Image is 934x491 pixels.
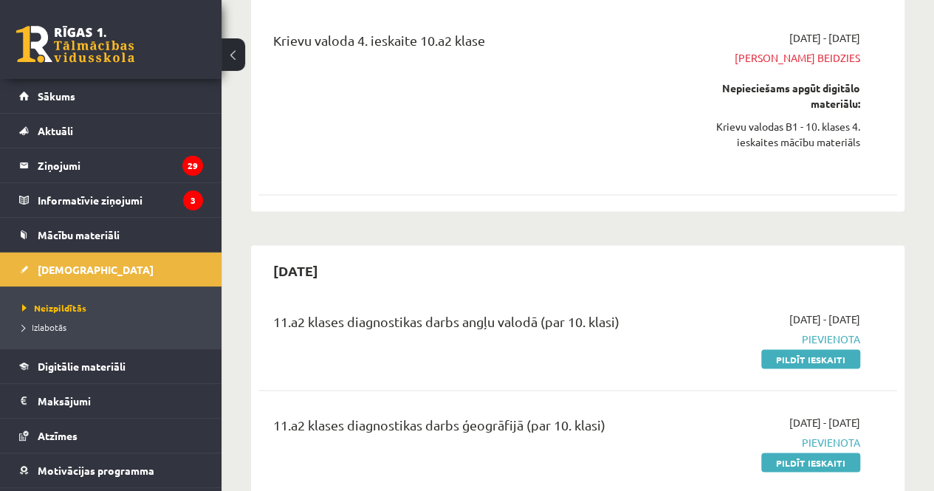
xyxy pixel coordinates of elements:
[38,228,120,241] span: Mācību materiāli
[38,429,78,442] span: Atzīmes
[789,30,860,46] span: [DATE] - [DATE]
[38,89,75,103] span: Sākums
[679,80,860,111] div: Nepieciešams apgūt digitālo materiālu:
[19,253,203,286] a: [DEMOGRAPHIC_DATA]
[679,331,860,346] span: Pievienota
[22,321,66,333] span: Izlabotās
[22,320,207,334] a: Izlabotās
[19,148,203,182] a: Ziņojumi29
[38,360,126,373] span: Digitālie materiāli
[38,263,154,276] span: [DEMOGRAPHIC_DATA]
[19,79,203,113] a: Sākums
[19,349,203,383] a: Digitālie materiāli
[19,419,203,453] a: Atzīmes
[22,302,86,314] span: Neizpildītās
[16,26,134,63] a: Rīgas 1. Tālmācības vidusskola
[273,311,657,338] div: 11.a2 klases diagnostikas darbs angļu valodā (par 10. klasi)
[19,218,203,252] a: Mācību materiāli
[19,183,203,217] a: Informatīvie ziņojumi3
[38,464,154,477] span: Motivācijas programma
[761,349,860,368] a: Pildīt ieskaiti
[19,384,203,418] a: Maksājumi
[679,434,860,450] span: Pievienota
[19,453,203,487] a: Motivācijas programma
[19,114,203,148] a: Aktuāli
[182,156,203,176] i: 29
[679,119,860,150] div: Krievu valodas B1 - 10. klases 4. ieskaites mācību materiāls
[789,311,860,326] span: [DATE] - [DATE]
[38,148,203,182] legend: Ziņojumi
[38,384,203,418] legend: Maksājumi
[761,453,860,472] a: Pildīt ieskaiti
[679,50,860,66] span: [PERSON_NAME] beidzies
[273,414,657,442] div: 11.a2 klases diagnostikas darbs ģeogrāfijā (par 10. klasi)
[38,183,203,217] legend: Informatīvie ziņojumi
[273,30,657,58] div: Krievu valoda 4. ieskaite 10.a2 klase
[258,253,333,287] h2: [DATE]
[789,414,860,430] span: [DATE] - [DATE]
[183,190,203,210] i: 3
[38,124,73,137] span: Aktuāli
[22,301,207,315] a: Neizpildītās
